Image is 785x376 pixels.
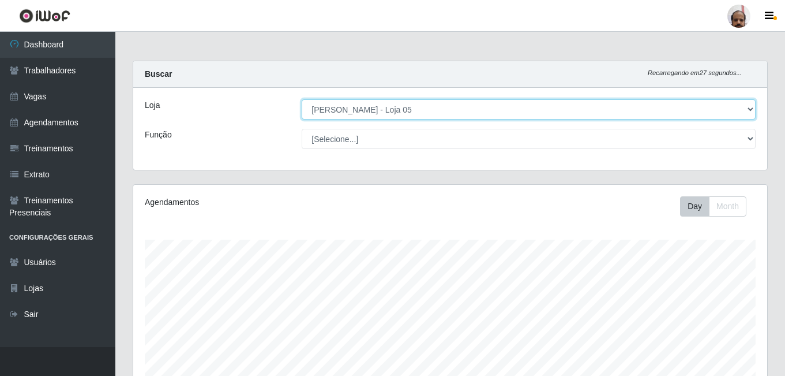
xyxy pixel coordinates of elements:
[145,129,172,141] label: Função
[680,196,746,217] div: First group
[145,99,160,111] label: Loja
[709,196,746,217] button: Month
[19,9,70,23] img: CoreUI Logo
[680,196,756,217] div: Toolbar with button groups
[145,196,389,209] div: Agendamentos
[680,196,709,217] button: Day
[648,69,742,76] i: Recarregando em 27 segundos...
[145,69,172,79] strong: Buscar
